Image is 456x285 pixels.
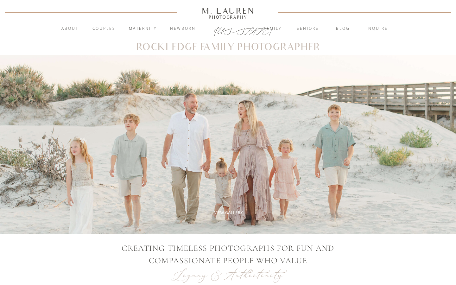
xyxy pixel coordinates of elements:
[214,26,243,34] a: [US_STATE]
[97,242,359,267] p: CREATING TIMELESS PHOTOGRAPHS FOR Fun AND COMPASSIONATE PEOPLE WHO VALUE
[126,26,160,32] a: Maternity
[166,26,200,32] a: Newborn
[87,26,121,32] a: Couples
[326,26,360,32] a: blog
[136,43,320,52] h1: Rockledge Family Photographer
[199,16,257,19] a: Photography
[256,26,290,32] a: Family
[183,7,273,14] a: M. Lauren
[207,210,250,216] a: View Gallery
[360,26,394,32] a: inquire
[291,26,325,32] a: Seniors
[168,267,288,283] p: Legacy & Authenticity
[58,26,82,32] a: About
